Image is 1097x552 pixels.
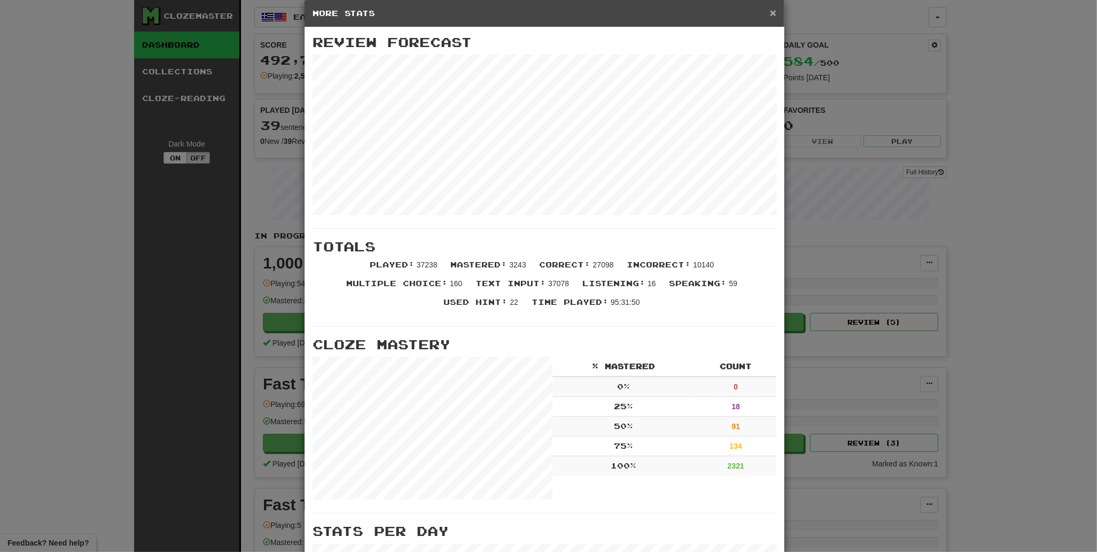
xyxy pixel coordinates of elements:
span: Correct : [540,260,591,269]
th: Count [695,357,776,377]
h3: Totals [313,240,776,254]
h3: Review Forecast [313,35,776,49]
td: 25 % [553,397,695,417]
li: 37078 [470,278,577,297]
strong: 2321 [728,462,744,470]
li: 37238 [364,259,446,278]
li: 16 [577,278,664,297]
span: Speaking : [670,279,727,288]
span: Listening : [582,279,645,288]
li: 95:31:50 [526,297,648,316]
h3: Stats Per Day [313,524,776,538]
td: 100 % [553,456,695,476]
span: × [770,6,776,19]
strong: 134 [730,442,742,450]
strong: 18 [732,402,740,411]
h5: More Stats [313,8,776,19]
td: 75 % [553,436,695,456]
span: Mastered : [451,260,508,269]
strong: 0 [734,382,738,391]
li: 160 [341,278,470,297]
span: Incorrect : [627,260,691,269]
h3: Cloze Mastery [313,338,776,351]
td: 0 % [553,377,695,397]
li: 27098 [534,259,622,278]
li: 3243 [446,259,534,278]
td: 50 % [553,417,695,436]
span: Multiple Choice : [346,279,448,288]
th: % Mastered [553,357,695,377]
span: Used Hint : [444,297,508,306]
button: Close [770,7,776,18]
li: 59 [664,278,745,297]
span: Text Input : [476,279,546,288]
strong: 91 [732,422,740,431]
span: Played : [370,260,415,269]
li: 10140 [621,259,722,278]
li: 22 [439,297,526,316]
span: Time Played : [532,297,609,306]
